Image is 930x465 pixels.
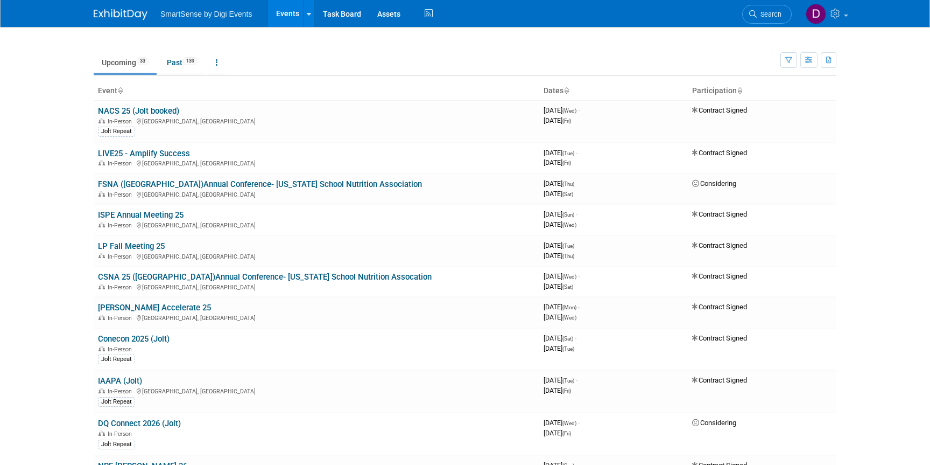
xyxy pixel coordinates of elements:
[562,150,574,156] span: (Tue)
[108,118,135,125] span: In-Person
[692,241,747,249] span: Contract Signed
[562,378,574,384] span: (Tue)
[544,149,577,157] span: [DATE]
[98,334,170,344] a: Conecon 2025 (Jolt)
[98,282,535,291] div: [GEOGRAPHIC_DATA], [GEOGRAPHIC_DATA]
[562,274,576,280] span: (Wed)
[544,344,574,352] span: [DATE]
[692,149,747,157] span: Contract Signed
[108,222,135,229] span: In-Person
[108,253,135,260] span: In-Person
[98,210,184,220] a: ISPE Annual Meeting 25
[544,220,576,228] span: [DATE]
[578,272,580,280] span: -
[562,388,571,394] span: (Fri)
[562,222,576,228] span: (Wed)
[544,116,571,124] span: [DATE]
[544,282,573,290] span: [DATE]
[737,86,742,95] a: Sort by Participation Type
[575,334,576,342] span: -
[692,376,747,384] span: Contract Signed
[544,313,576,321] span: [DATE]
[98,315,105,320] img: In-Person Event
[98,222,105,227] img: In-Person Event
[562,304,576,310] span: (Mon)
[544,419,580,427] span: [DATE]
[183,57,198,65] span: 139
[562,191,573,197] span: (Sat)
[94,9,147,20] img: ExhibitDay
[159,52,206,73] a: Past139
[98,158,535,167] div: [GEOGRAPHIC_DATA], [GEOGRAPHIC_DATA]
[806,4,826,24] img: Dan Tiernan
[98,252,535,260] div: [GEOGRAPHIC_DATA], [GEOGRAPHIC_DATA]
[578,303,580,311] span: -
[98,386,535,395] div: [GEOGRAPHIC_DATA], [GEOGRAPHIC_DATA]
[98,220,535,229] div: [GEOGRAPHIC_DATA], [GEOGRAPHIC_DATA]
[562,420,576,426] span: (Wed)
[108,160,135,167] span: In-Person
[98,284,105,289] img: In-Person Event
[562,243,574,249] span: (Tue)
[576,149,577,157] span: -
[544,210,577,218] span: [DATE]
[692,334,747,342] span: Contract Signed
[544,386,571,394] span: [DATE]
[692,106,747,114] span: Contract Signed
[544,106,580,114] span: [DATE]
[108,191,135,198] span: In-Person
[562,253,574,259] span: (Thu)
[98,190,535,198] div: [GEOGRAPHIC_DATA], [GEOGRAPHIC_DATA]
[576,241,577,249] span: -
[544,158,571,166] span: [DATE]
[692,179,736,188] span: Considering
[544,272,580,280] span: [DATE]
[576,210,577,218] span: -
[94,82,539,100] th: Event
[98,116,535,125] div: [GEOGRAPHIC_DATA], [GEOGRAPHIC_DATA]
[544,334,576,342] span: [DATE]
[544,252,574,260] span: [DATE]
[108,388,135,395] span: In-Person
[98,397,135,407] div: Jolt Repeat
[544,190,573,198] span: [DATE]
[108,431,135,438] span: In-Person
[562,108,576,114] span: (Wed)
[98,160,105,165] img: In-Person Event
[98,179,422,189] a: FSNA ([GEOGRAPHIC_DATA])Annual Conference- [US_STATE] School Nutrition Association
[98,118,105,123] img: In-Person Event
[98,440,135,449] div: Jolt Repeat
[544,303,580,311] span: [DATE]
[562,315,576,321] span: (Wed)
[137,57,149,65] span: 33
[98,191,105,197] img: In-Person Event
[98,355,135,364] div: Jolt Repeat
[98,376,142,386] a: IAAPA (Jolt)
[98,431,105,436] img: In-Person Event
[98,388,105,393] img: In-Person Event
[562,346,574,352] span: (Tue)
[742,5,792,24] a: Search
[98,253,105,259] img: In-Person Event
[544,376,577,384] span: [DATE]
[117,86,123,95] a: Sort by Event Name
[108,346,135,353] span: In-Person
[539,82,688,100] th: Dates
[576,179,577,188] span: -
[562,181,574,187] span: (Thu)
[757,10,781,18] span: Search
[98,272,432,282] a: CSNA 25 ([GEOGRAPHIC_DATA])Annual Conference- [US_STATE] School Nutrition Assocation
[562,284,573,290] span: (Sat)
[94,52,157,73] a: Upcoming33
[562,212,574,218] span: (Sun)
[562,336,573,342] span: (Sat)
[576,376,577,384] span: -
[692,210,747,218] span: Contract Signed
[578,106,580,114] span: -
[160,10,252,18] span: SmartSense by Digi Events
[98,313,535,322] div: [GEOGRAPHIC_DATA], [GEOGRAPHIC_DATA]
[688,82,836,100] th: Participation
[108,284,135,291] span: In-Person
[562,118,571,124] span: (Fri)
[563,86,569,95] a: Sort by Start Date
